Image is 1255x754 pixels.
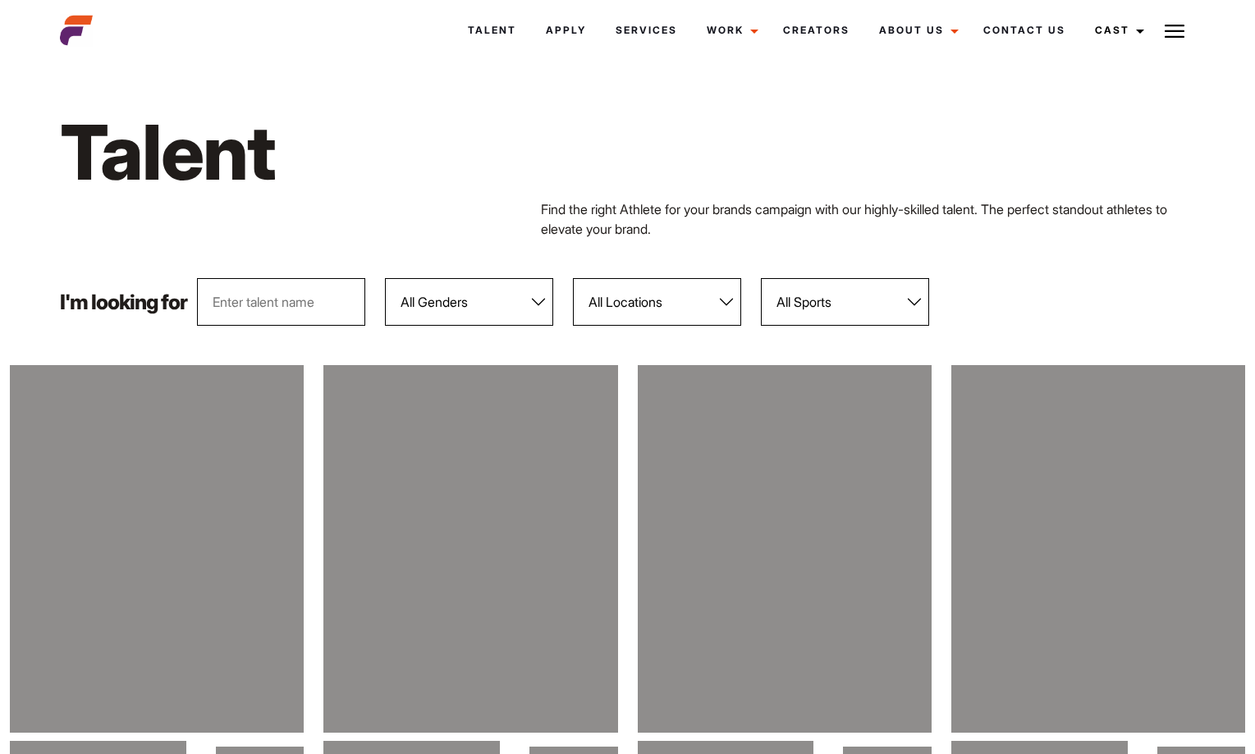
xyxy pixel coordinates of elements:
[1080,8,1154,53] a: Cast
[969,8,1080,53] a: Contact Us
[60,292,187,313] p: I'm looking for
[453,8,531,53] a: Talent
[541,199,1195,239] p: Find the right Athlete for your brands campaign with our highly-skilled talent. The perfect stand...
[768,8,864,53] a: Creators
[864,8,969,53] a: About Us
[1165,21,1184,41] img: Burger icon
[60,105,714,199] h1: Talent
[601,8,692,53] a: Services
[531,8,601,53] a: Apply
[692,8,768,53] a: Work
[197,278,365,326] input: Enter talent name
[60,14,93,47] img: cropped-aefm-brand-fav-22-square.png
